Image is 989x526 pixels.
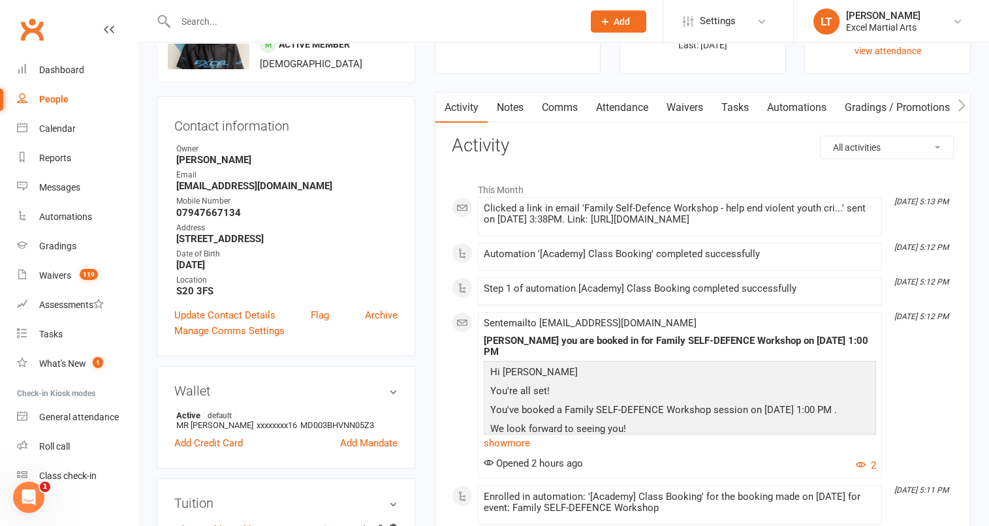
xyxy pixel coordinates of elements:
a: Archive [365,307,398,323]
div: What's New [39,358,86,369]
div: Owner [176,143,398,155]
div: Step 1 of automation [Academy] Class Booking completed successfully [484,283,876,294]
a: show more [484,434,876,452]
h3: Wallet [174,384,398,398]
span: Sent email to [EMAIL_ADDRESS][DOMAIN_NAME] [484,317,697,329]
a: Attendance [587,93,657,123]
div: Enrolled in automation: '[Academy] Class Booking' for the booking made on [DATE] for event: Famil... [484,491,876,514]
div: People [39,94,69,104]
a: Waivers 119 [17,261,138,290]
li: MR [PERSON_NAME] [174,408,398,432]
div: Date of Birth [176,248,398,260]
a: What's New1 [17,349,138,379]
strong: [PERSON_NAME] [176,154,398,166]
a: Notes [488,93,533,123]
h3: Activity [452,136,954,156]
a: Flag [311,307,329,323]
div: LT [813,8,840,35]
div: [PERSON_NAME] you are booked in for Family SELF-DEFENCE Workshop on [DATE] 1:00 PM [484,335,876,358]
strong: S20 3FS [176,285,398,297]
i: [DATE] 5:12 PM [894,243,949,252]
div: Gradings [39,241,76,251]
div: Messages [39,182,80,193]
p: We look forward to seeing you! [487,421,873,440]
p: Hi [PERSON_NAME] [487,364,873,383]
span: 1 [40,482,50,492]
a: Clubworx [16,13,48,46]
strong: [EMAIL_ADDRESS][DOMAIN_NAME] [176,180,398,192]
a: General attendance kiosk mode [17,403,138,432]
span: MD003BHVNN05Z3 [300,420,374,430]
div: Automation '[Academy] Class Booking' completed successfully [484,249,876,260]
a: Comms [533,93,587,123]
span: Add [614,16,630,27]
a: Dashboard [17,55,138,85]
div: Calendar [39,123,76,134]
span: xxxxxxxx16 [257,420,297,430]
div: Tasks [39,329,63,339]
a: Add Credit Card [174,435,243,451]
a: Messages [17,173,138,202]
i: [DATE] 5:12 PM [894,277,949,286]
span: Active member [279,39,350,50]
strong: Active [176,410,391,420]
a: Class kiosk mode [17,461,138,491]
a: Assessments [17,290,138,320]
button: Add [591,10,646,33]
span: Settings [700,7,736,36]
div: Mobile Number [176,195,398,208]
a: Waivers [657,93,712,123]
i: [DATE] 5:13 PM [894,197,949,206]
strong: 07947667134 [176,207,398,219]
i: [DATE] 5:11 PM [894,486,949,495]
div: Roll call [39,441,70,452]
div: Excel Martial Arts [846,22,920,33]
div: [PERSON_NAME] [846,10,920,22]
a: Automations [17,202,138,232]
h3: Contact information [174,114,398,133]
p: You've booked a Family SELF-DEFENCE Workshop session on [DATE] 1:00 PM . [487,402,873,421]
div: Clicked a link in email 'Family Self-Defence Workshop - help end violent youth cri...' sent on [D... [484,203,876,225]
iframe: Intercom live chat [13,482,44,513]
li: This Month [452,176,954,197]
a: Automations [758,93,836,123]
div: Assessments [39,300,104,310]
div: Waivers [39,270,71,281]
a: Gradings / Promotions [836,93,959,123]
a: view attendance [855,46,921,56]
i: [DATE] 5:12 PM [894,312,949,321]
a: Reports [17,144,138,173]
a: Roll call [17,432,138,461]
div: Class check-in [39,471,97,481]
button: 2 [856,457,876,473]
strong: [STREET_ADDRESS] [176,233,398,245]
div: Automations [39,211,92,222]
a: People [17,85,138,114]
div: Reports [39,153,71,163]
div: Email [176,169,398,181]
a: Calendar [17,114,138,144]
span: [DEMOGRAPHIC_DATA] [260,58,362,70]
a: Add Mandate [340,435,398,451]
div: Address [176,222,398,234]
a: Gradings [17,232,138,261]
a: Tasks [712,93,758,123]
strong: [DATE] [176,259,398,271]
h3: Tuition [174,496,398,510]
a: Activity [435,93,488,123]
span: Opened 2 hours ago [484,457,583,469]
a: Tasks [17,320,138,349]
div: Dashboard [39,65,84,75]
span: 119 [80,269,98,280]
span: 1 [93,357,103,368]
a: Update Contact Details [174,307,275,323]
a: Manage Comms Settings [174,323,285,339]
div: General attendance [39,412,119,422]
span: default [204,410,236,420]
div: Location [176,274,398,286]
input: Search... [172,12,574,31]
p: You're all set! [487,383,873,402]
